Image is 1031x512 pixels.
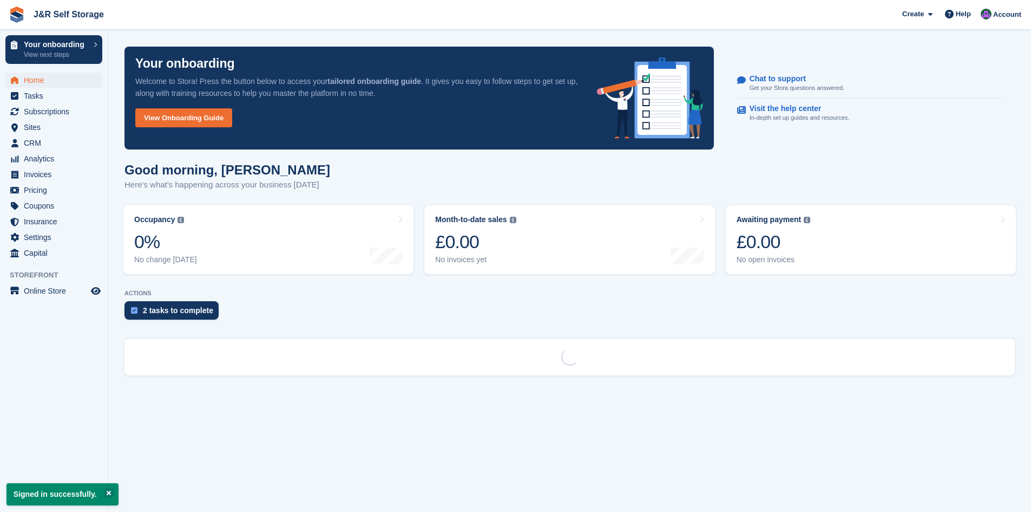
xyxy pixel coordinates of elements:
a: Chat to support Get your Stora questions answered. [737,69,1004,99]
span: Settings [24,230,89,245]
span: Online Store [24,283,89,299]
div: £0.00 [737,231,811,253]
div: No open invoices [737,255,811,264]
span: Storefront [10,270,108,281]
span: Tasks [24,88,89,103]
p: Visit the help center [750,104,841,113]
span: Help [956,9,971,20]
div: Month-to-date sales [435,215,507,224]
p: Signed in successfully. [6,483,119,505]
a: J&R Self Storage [29,5,108,23]
img: icon-info-grey-7440780725fd019a000dd9b08b2336e03edf1995a4989e88bcd33f0948082b44.svg [804,217,810,223]
span: Insurance [24,214,89,229]
p: Welcome to Stora! Press the button below to access your . It gives you easy to follow steps to ge... [135,75,580,99]
a: menu [5,214,102,229]
a: menu [5,167,102,182]
img: stora-icon-8386f47178a22dfd0bd8f6a31ec36ba5ce8667c1dd55bd0f319d3a0aa187defe.svg [9,7,25,23]
p: In-depth set up guides and resources. [750,113,850,122]
a: menu [5,73,102,88]
a: menu [5,120,102,135]
p: ACTIONS [124,290,1015,297]
a: Preview store [89,284,102,297]
div: 2 tasks to complete [143,306,213,315]
h1: Good morning, [PERSON_NAME] [124,163,330,177]
span: Home [24,73,89,88]
a: 2 tasks to complete [124,301,224,325]
span: Capital [24,245,89,261]
img: icon-info-grey-7440780725fd019a000dd9b08b2336e03edf1995a4989e88bcd33f0948082b44.svg [510,217,516,223]
span: Analytics [24,151,89,166]
a: Visit the help center In-depth set up guides and resources. [737,99,1004,128]
img: Jordan Mahmood [981,9,991,20]
a: Awaiting payment £0.00 No open invoices [726,205,1016,274]
a: menu [5,230,102,245]
a: menu [5,198,102,213]
div: No invoices yet [435,255,516,264]
a: View Onboarding Guide [135,108,232,127]
strong: tailored onboarding guide [327,77,421,86]
a: Month-to-date sales £0.00 No invoices yet [424,205,714,274]
span: CRM [24,135,89,151]
a: menu [5,183,102,198]
a: menu [5,104,102,119]
span: Pricing [24,183,89,198]
span: Invoices [24,167,89,182]
img: icon-info-grey-7440780725fd019a000dd9b08b2336e03edf1995a4989e88bcd33f0948082b44.svg [178,217,184,223]
a: Occupancy 0% No change [DATE] [123,205,413,274]
div: Awaiting payment [737,215,802,224]
img: task-75834270c22a3079a89374b754ae025e5fb1db73e45f91037f5363f120a921f8.svg [131,307,137,314]
div: Occupancy [134,215,175,224]
img: onboarding-info-6c161a55d2c0e0a8cae90662b2fe09162a5109e8cc188191df67fb4f79e88e88.svg [597,57,703,139]
div: £0.00 [435,231,516,253]
div: No change [DATE] [134,255,197,264]
span: Sites [24,120,89,135]
p: Here's what's happening across your business [DATE] [124,179,330,191]
p: Chat to support [750,74,836,83]
a: menu [5,151,102,166]
div: 0% [134,231,197,253]
a: menu [5,88,102,103]
a: menu [5,245,102,261]
span: Coupons [24,198,89,213]
a: menu [5,135,102,151]
a: Your onboarding View next steps [5,35,102,64]
p: Your onboarding [135,57,235,70]
span: Account [993,9,1021,20]
span: Subscriptions [24,104,89,119]
p: Your onboarding [24,41,88,48]
a: menu [5,283,102,299]
p: Get your Stora questions answered. [750,83,844,93]
span: Create [902,9,924,20]
p: View next steps [24,50,88,60]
